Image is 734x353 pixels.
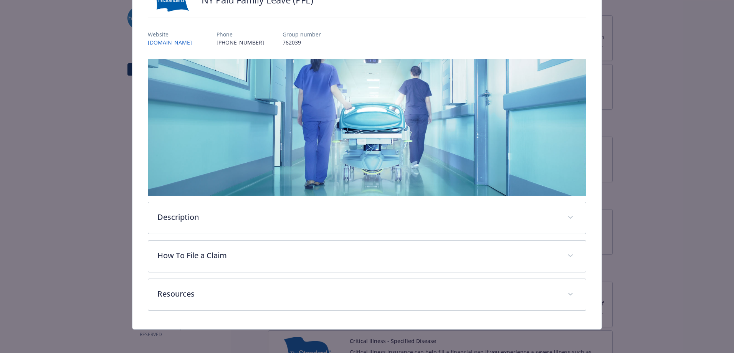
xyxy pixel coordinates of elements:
[157,250,558,261] p: How To File a Claim
[217,30,264,38] p: Phone
[148,241,586,272] div: How To File a Claim
[148,279,586,310] div: Resources
[157,211,558,223] p: Description
[148,39,198,46] a: [DOMAIN_NAME]
[283,38,321,46] p: 762039
[148,30,198,38] p: Website
[148,202,586,234] div: Description
[148,59,586,196] img: banner
[217,38,264,46] p: [PHONE_NUMBER]
[157,288,558,300] p: Resources
[283,30,321,38] p: Group number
